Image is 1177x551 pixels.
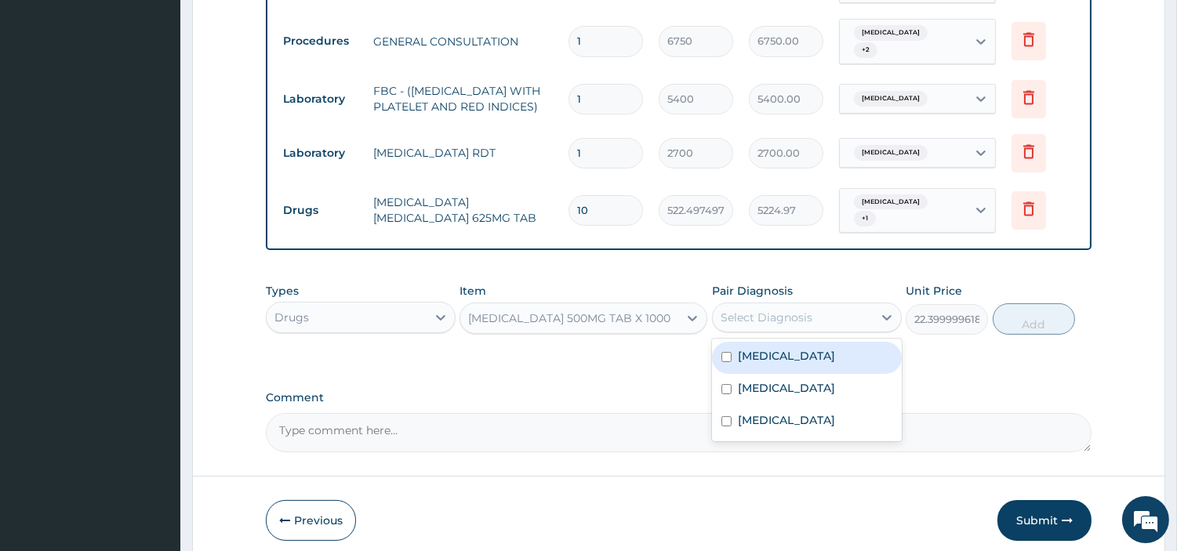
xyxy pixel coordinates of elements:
button: Add [993,303,1075,335]
td: Laboratory [275,139,365,168]
button: Submit [997,500,1092,541]
div: Select Diagnosis [721,310,812,325]
div: Minimize live chat window [257,8,295,45]
button: Previous [266,500,356,541]
label: [MEDICAL_DATA] [738,412,835,428]
label: Comment [266,391,1092,404]
label: Pair Diagnosis [712,283,793,299]
label: [MEDICAL_DATA] [738,380,835,396]
span: [MEDICAL_DATA] [854,194,928,210]
td: Procedures [275,27,365,56]
label: Unit Price [906,283,962,299]
label: Types [266,285,299,298]
td: [MEDICAL_DATA] [MEDICAL_DATA] 625MG TAB [365,187,561,234]
span: [MEDICAL_DATA] [854,91,928,107]
td: Drugs [275,196,365,225]
td: GENERAL CONSULTATION [365,26,561,57]
span: [MEDICAL_DATA] [854,25,928,41]
span: [MEDICAL_DATA] [854,145,928,161]
label: [MEDICAL_DATA] [738,348,835,364]
td: FBC - ([MEDICAL_DATA] WITH PLATELET AND RED INDICES) [365,75,561,122]
div: Chat with us now [82,88,263,108]
div: Drugs [274,310,309,325]
span: + 1 [854,211,876,227]
span: We're online! [91,172,216,330]
textarea: Type your message and hit 'Enter' [8,377,299,432]
img: d_794563401_company_1708531726252_794563401 [29,78,64,118]
td: [MEDICAL_DATA] RDT [365,137,561,169]
span: + 2 [854,42,877,58]
div: [MEDICAL_DATA] 500MG TAB X 1000 [468,310,670,326]
label: Item [460,283,486,299]
td: Laboratory [275,85,365,114]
